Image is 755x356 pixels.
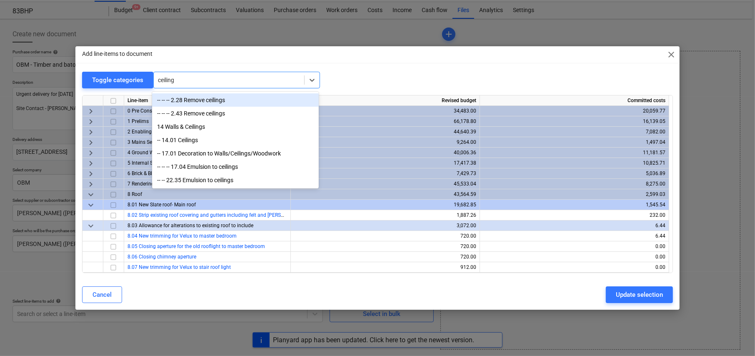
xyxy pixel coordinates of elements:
[127,212,305,218] span: 8.02 Strip existing roof covering and gutters including felt and batten
[127,202,196,208] span: 8.01 New Slate roof- Main roof
[294,127,476,137] div: 44,640.39
[86,158,96,168] span: keyboard_arrow_right
[127,150,164,155] span: 4 Ground Works
[294,200,476,210] div: 19,682.85
[483,158,665,168] div: 10,825.71
[480,95,669,106] div: Committed costs
[127,181,188,187] span: 7 Rendering & Fenestration
[82,72,153,88] button: Toggle categories
[483,137,665,148] div: 1,497.04
[294,231,476,241] div: 720.00
[152,173,319,187] div: -- -- 22.35 Emulsion to ceilings
[127,170,173,176] span: 6 Brick & Block Work
[483,168,665,179] div: 5,036.89
[86,169,96,179] span: keyboard_arrow_right
[127,108,170,114] span: 0 Pre Construction
[127,254,196,260] a: 8.06 Closing chimney aperture
[294,168,476,179] div: 7,429.73
[152,133,319,147] div: -- 14.01 Ceilings
[86,190,96,200] span: keyboard_arrow_down
[294,137,476,148] div: 9,264.00
[483,241,665,252] div: 0.00
[483,127,665,137] div: 7,082.00
[483,200,665,210] div: 1,545.54
[616,289,663,300] div: Update selection
[152,120,319,133] div: 14 Walls & Ceilings
[294,148,476,158] div: 40,006.36
[294,252,476,262] div: 720.00
[483,252,665,262] div: 0.00
[294,241,476,252] div: 720.00
[294,158,476,168] div: 17,417.38
[294,179,476,189] div: 45,533.04
[86,148,96,158] span: keyboard_arrow_right
[152,160,319,173] div: -- -- -- 17.04 Emulsion to ceilings
[92,75,143,85] div: Toggle categories
[86,179,96,189] span: keyboard_arrow_right
[82,50,152,58] p: Add line-items to document
[294,262,476,273] div: 912.00
[666,50,676,60] span: close
[124,95,291,106] div: Line-item
[294,189,476,200] div: 43,564.59
[127,118,149,124] span: 1 Prelims
[127,160,198,166] span: 5 Internal Structural Alterations
[713,316,755,356] iframe: Chat Widget
[127,233,237,239] a: 8.04 New trimming for Velux to master bedroom
[127,129,182,135] span: 2 Enabling & Demolition
[483,148,665,158] div: 11,181.57
[127,223,253,228] span: 8.03 Allowance for alterations to existing roof to include
[483,116,665,127] div: 16,139.05
[127,191,142,197] span: 8 Roof
[127,139,188,145] span: 3 Mains Service & Drainage
[127,264,231,270] a: 8.07 New trimming for Velux to stair roof light
[86,106,96,116] span: keyboard_arrow_right
[127,243,265,249] a: 8.05 Closing aperture for the old rooflight to master bedroom
[86,138,96,148] span: keyboard_arrow_right
[152,93,319,107] div: -- -- -- 2.28 Remove ceilings
[86,200,96,210] span: keyboard_arrow_down
[483,179,665,189] div: 8,275.00
[82,286,122,303] button: Cancel
[86,127,96,137] span: keyboard_arrow_right
[291,95,480,106] div: Revised budget
[86,117,96,127] span: keyboard_arrow_right
[483,231,665,241] div: 6.44
[294,116,476,127] div: 66,178.80
[294,210,476,221] div: 1,887.26
[483,189,665,200] div: 2,599.03
[152,147,319,160] div: -- 17.01 Decoration to Walls/Ceilings/Woodwork
[483,221,665,231] div: 6.44
[483,262,665,273] div: 0.00
[152,107,319,120] div: -- -- -- 2.43 Remove ceilings
[606,286,673,303] button: Update selection
[483,210,665,221] div: 232.00
[86,221,96,231] span: keyboard_arrow_down
[92,289,112,300] div: Cancel
[127,212,305,218] a: 8.02 Strip existing roof covering and gutters including felt and [PERSON_NAME]
[294,106,476,116] div: 34,483.00
[294,221,476,231] div: 3,072.00
[483,106,665,116] div: 20,059.77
